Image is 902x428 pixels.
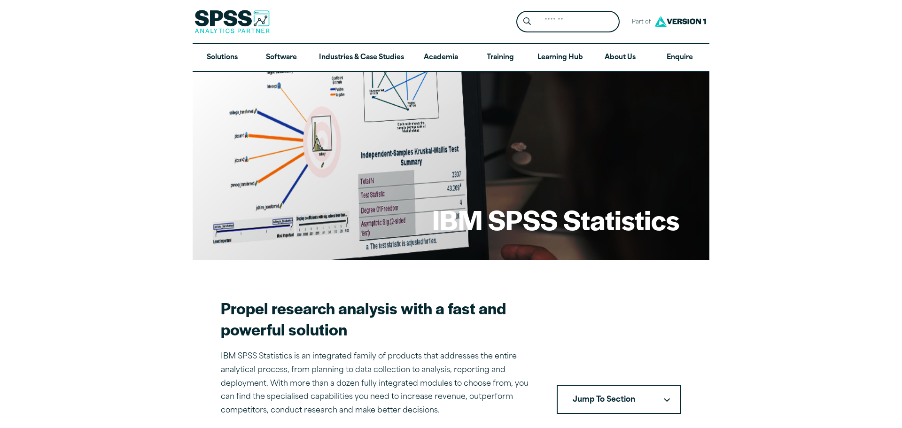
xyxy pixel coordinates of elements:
[650,44,709,71] a: Enquire
[471,44,530,71] a: Training
[194,10,270,33] img: SPSS Analytics Partner
[412,44,471,71] a: Academia
[221,350,534,418] p: IBM SPSS Statistics is an integrated family of products that addresses the entire analytical proc...
[193,44,709,71] nav: Desktop version of site main menu
[221,297,534,340] h2: Propel research analysis with a fast and powerful solution
[557,385,681,414] button: Jump To SectionDownward pointing chevron
[193,44,252,71] a: Solutions
[557,385,681,414] nav: Table of Contents
[530,44,591,71] a: Learning Hub
[664,398,670,402] svg: Downward pointing chevron
[652,13,708,30] img: Version1 Logo
[523,17,531,25] svg: Search magnifying glass icon
[516,11,620,33] form: Site Header Search Form
[627,16,652,29] span: Part of
[591,44,650,71] a: About Us
[432,201,679,238] h1: IBM SPSS Statistics
[252,44,311,71] a: Software
[311,44,412,71] a: Industries & Case Studies
[519,13,536,31] button: Search magnifying glass icon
